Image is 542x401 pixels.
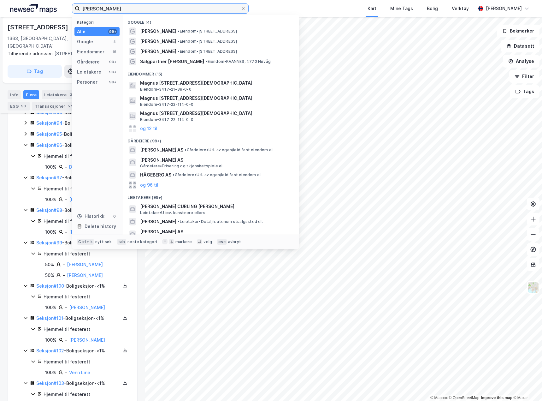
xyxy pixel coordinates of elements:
div: Alle [77,28,85,35]
span: [PERSON_NAME] AS [140,228,292,236]
a: [PERSON_NAME] [67,272,103,278]
input: Søk på adresse, matrikkel, gårdeiere, leietakere eller personer [80,4,241,13]
a: Seksjon#97 [36,175,62,180]
div: Leietakere [42,90,77,99]
a: Seksjon#102 [36,348,64,353]
div: Kart [368,5,376,12]
div: - Boligseksjon - <1% [36,130,120,138]
a: OpenStreetMap [449,396,480,400]
div: - Boligseksjon - <1% [36,174,120,182]
div: - Boligseksjon - <1% [36,314,120,322]
div: nytt søk [95,239,112,244]
div: Hjemmel til festerett [44,391,130,398]
div: Ctrl + k [77,239,94,245]
div: Gårdeiere (99+) [122,134,299,145]
div: 93 [20,103,27,109]
iframe: Chat Widget [510,371,542,401]
div: velg [203,239,212,244]
div: 99+ [108,29,117,34]
div: - [63,272,65,279]
div: 0 [112,214,117,219]
button: Filter [509,70,539,83]
div: tab [117,239,127,245]
span: Tilhørende adresser: [8,51,54,56]
span: Eiendom • [STREET_ADDRESS] [178,39,237,44]
div: Eiendommer (15) [122,67,299,78]
button: Datasett [501,40,539,52]
div: ESG [8,102,30,111]
div: Eiendommer [77,48,104,56]
a: [PERSON_NAME] [67,262,103,267]
div: 100% [45,304,56,311]
button: Analyse [503,55,539,68]
div: - [65,369,67,376]
div: - [65,228,67,236]
div: Leietakere [77,68,101,76]
div: neste kategori [127,239,157,244]
div: - Boligseksjon - <1% [36,119,120,127]
a: Seksjon#96 [36,142,62,148]
div: - Boligseksjon - <1% [36,206,120,214]
span: Eiendom • [STREET_ADDRESS] [178,29,237,34]
a: Seksjon#95 [36,131,62,137]
span: • [205,59,207,64]
div: 100% [45,369,56,376]
a: [PERSON_NAME] [69,337,105,343]
button: og 96 til [140,181,158,189]
div: esc [217,239,227,245]
div: Leietakere (99+) [122,190,299,201]
div: Historikk [77,212,104,220]
span: [PERSON_NAME] [140,27,176,35]
span: Magnus [STREET_ADDRESS][DEMOGRAPHIC_DATA] [140,110,292,117]
div: - Boligseksjon - <1% [36,282,120,290]
div: - [65,304,67,311]
div: avbryt [228,239,241,244]
div: Google [77,38,93,45]
div: 100% [45,228,56,236]
div: 100% [45,336,56,344]
a: Venn Line [69,370,90,375]
a: Mapbox [430,396,448,400]
span: Gårdeiere • Utl. av egen/leid fast eiendom el. [185,147,274,153]
span: Eiendom • KVANNES, 4770 Høvåg [205,59,271,64]
div: Kontrollprogram for chat [510,371,542,401]
div: 3 [68,92,74,98]
div: - [65,163,67,171]
a: Seksjon#93 [36,110,62,115]
div: Hjemmel til festerett [44,326,130,333]
span: Eiendom • 3417-22-114-0-0 [140,102,193,107]
button: og 12 til [140,125,157,132]
div: - [65,196,67,203]
div: - Boligseksjon - <1% [36,141,120,149]
span: [PERSON_NAME] [140,38,176,45]
div: 99+ [108,80,117,85]
button: Tags [510,85,539,98]
a: Seksjon#101 [36,315,63,321]
div: 99+ [108,69,117,75]
span: Gårdeiere • Utl. av egen/leid fast eiendom el. [173,172,262,177]
div: - [63,261,65,268]
div: Hjemmel til festerett [44,218,130,225]
div: Hjemmel til festerett [44,250,130,258]
div: - [65,336,67,344]
div: 100% [45,163,56,171]
div: Eiere [23,90,39,99]
a: Seksjon#103 [36,380,64,386]
div: 100% [45,196,56,203]
span: Eiendom • 3417-21-39-0-0 [140,87,191,92]
a: Dal [PERSON_NAME] [69,164,113,170]
div: - Boligseksjon - <1% [36,380,120,387]
div: markere [175,239,192,244]
span: HÅGEBERG AS [140,171,171,179]
span: Magnus [STREET_ADDRESS][DEMOGRAPHIC_DATA] [140,79,292,87]
div: Hjemmel til festerett [44,293,130,301]
div: 579 [67,103,76,109]
span: [PERSON_NAME] [140,48,176,55]
button: Bokmerker [497,25,539,37]
div: 50% [45,272,54,279]
span: [PERSON_NAME] [140,218,176,225]
a: Seksjon#98 [36,207,62,213]
span: • [173,172,174,177]
div: 1363, [GEOGRAPHIC_DATA], [GEOGRAPHIC_DATA] [8,35,90,50]
div: Hjemmel til festerett [44,153,130,160]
